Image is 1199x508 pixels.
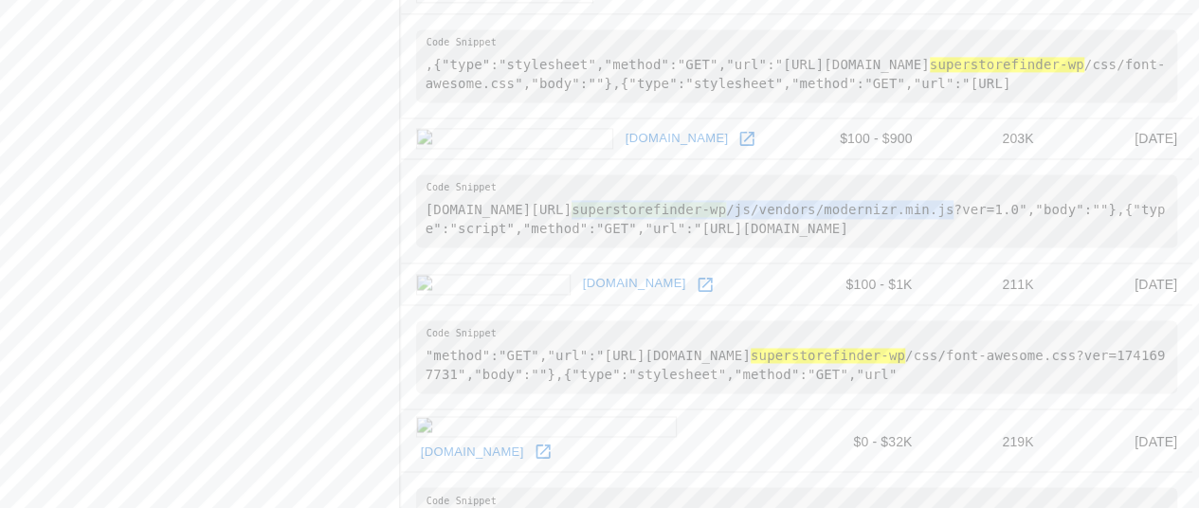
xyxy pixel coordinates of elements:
hl: superstorefinder-wp [930,57,1084,72]
iframe: Drift Widget Chat Controller [1104,373,1176,445]
td: 219K [927,409,1048,472]
img: translandllc.com icon [416,128,613,149]
td: $100 - $900 [796,118,927,159]
img: scoliosisspecialists.com icon [416,416,678,437]
pre: [DOMAIN_NAME][URL] /js/vendors/modernizr.min.js?ver=1.0","body":""},{"type":"script","method":"GE... [416,174,1177,247]
td: 211K [927,263,1048,305]
td: [DATE] [1048,409,1192,472]
a: [DOMAIN_NAME] [578,269,691,299]
hl: superstorefinder-wp [751,348,905,363]
a: Open scoliosisspecialists.com in new window [529,437,557,465]
pre: "method":"GET","url":"[URL][DOMAIN_NAME] /css/font-awesome.css?ver=1741697731","body":""},{"type"... [416,320,1177,393]
pre: ,{"type":"stylesheet","method":"GET","url":"[URL][DOMAIN_NAME] /css/font-awesome.css","body":""},... [416,29,1177,102]
td: [DATE] [1048,118,1192,159]
td: $100 - $1K [796,263,927,305]
a: Open translandllc.com in new window [733,124,761,153]
td: [DATE] [1048,263,1192,305]
a: [DOMAIN_NAME] [416,437,529,466]
hl: superstorefinder-wp [572,202,726,217]
a: [DOMAIN_NAME] [621,124,734,154]
td: $0 - $32K [796,409,927,472]
img: italiangas.it icon [416,274,571,295]
td: 203K [927,118,1048,159]
a: Open italiangas.it in new window [691,270,719,299]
